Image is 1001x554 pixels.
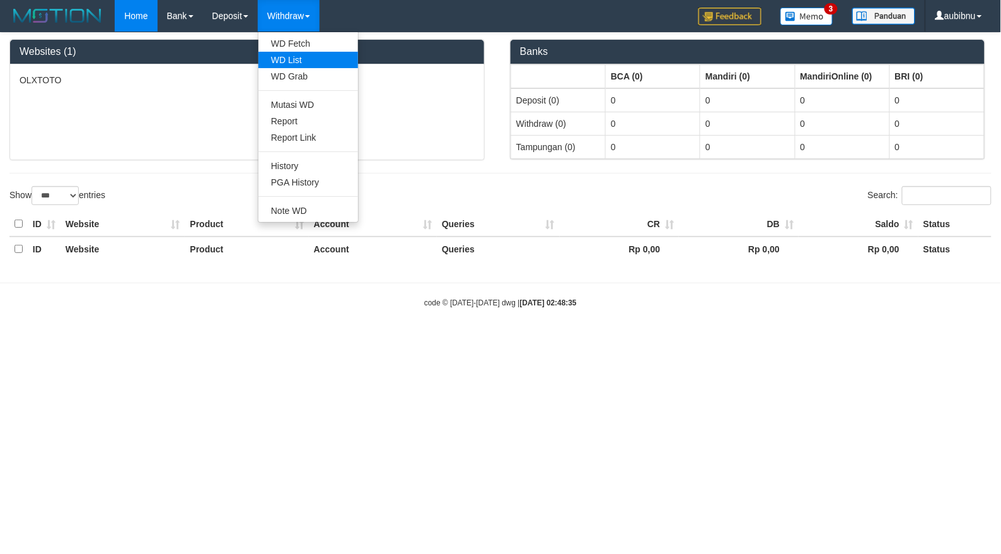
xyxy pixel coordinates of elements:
[9,186,105,205] label: Show entries
[61,237,185,261] th: Website
[20,74,475,86] p: OLXTOTO
[795,112,889,135] td: 0
[700,112,795,135] td: 0
[679,212,799,237] th: DB
[698,8,761,25] img: Feedback.jpg
[61,212,185,237] th: Website
[28,212,61,237] th: ID
[780,8,833,25] img: Button%20Memo.svg
[309,237,437,261] th: Account
[9,6,105,25] img: MOTION_logo.png
[258,203,358,219] a: Note WD
[520,46,975,57] h3: Banks
[520,298,577,307] strong: [DATE] 02:48:35
[309,212,437,237] th: Account
[700,64,795,88] th: Group: activate to sort column ascending
[606,112,700,135] td: 0
[868,186,992,205] label: Search:
[258,52,358,68] a: WD List
[679,237,799,261] th: Rp 0,00
[424,298,577,307] small: code © [DATE]-[DATE] dwg |
[258,35,358,52] a: WD Fetch
[560,237,680,261] th: Rp 0,00
[28,237,61,261] th: ID
[889,112,984,135] td: 0
[511,64,606,88] th: Group: activate to sort column ascending
[918,237,992,261] th: Status
[20,46,475,57] h3: Websites (1)
[799,237,918,261] th: Rp 0,00
[258,158,358,174] a: History
[799,212,918,237] th: Saldo
[606,135,700,158] td: 0
[185,212,308,237] th: Product
[511,88,606,112] td: Deposit (0)
[32,186,79,205] select: Showentries
[437,237,560,261] th: Queries
[825,3,838,15] span: 3
[258,129,358,146] a: Report Link
[606,64,700,88] th: Group: activate to sort column ascending
[889,135,984,158] td: 0
[185,237,308,261] th: Product
[795,88,889,112] td: 0
[437,212,560,237] th: Queries
[511,112,606,135] td: Withdraw (0)
[795,64,889,88] th: Group: activate to sort column ascending
[258,113,358,129] a: Report
[258,68,358,85] a: WD Grab
[511,135,606,158] td: Tampungan (0)
[700,135,795,158] td: 0
[902,186,992,205] input: Search:
[889,88,984,112] td: 0
[889,64,984,88] th: Group: activate to sort column ascending
[560,212,680,237] th: CR
[258,97,358,113] a: Mutasi WD
[700,88,795,112] td: 0
[795,135,889,158] td: 0
[606,88,700,112] td: 0
[918,212,992,237] th: Status
[258,174,358,191] a: PGA History
[852,8,915,25] img: panduan.png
